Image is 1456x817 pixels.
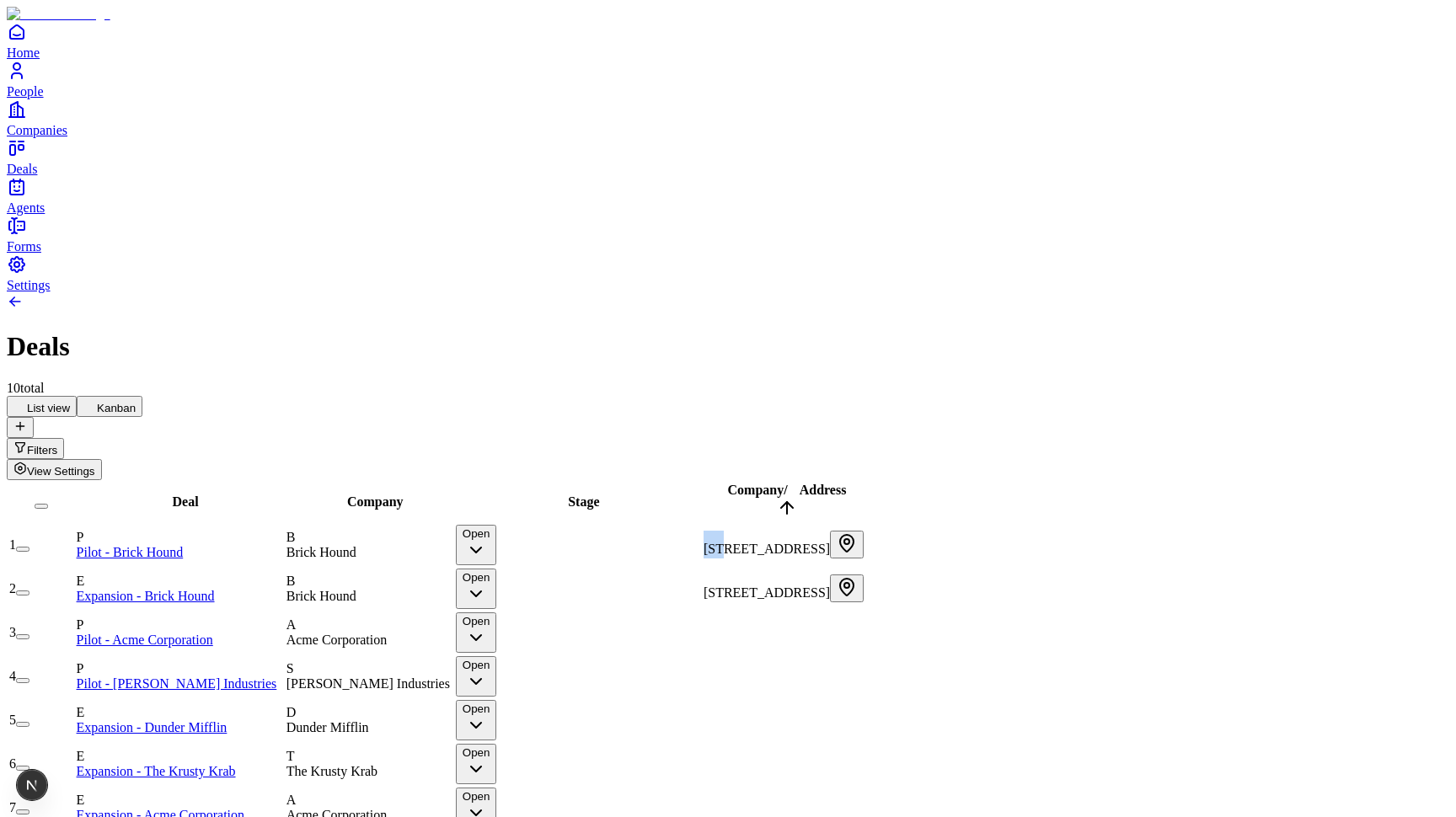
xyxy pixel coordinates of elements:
[830,574,864,602] button: Open in Google Maps
[9,537,16,552] span: 1
[77,589,215,603] a: Expansion - Brick Hound
[286,764,377,778] span: The Krusty Krab
[7,7,110,22] img: Item Brain Logo
[286,617,452,648] div: AAcme Corporation
[77,705,283,720] div: E
[286,589,356,603] span: Brick Hound
[347,494,404,509] span: Company
[7,438,1449,459] div: Open natural language filter
[7,331,1449,362] h1: Deals
[77,396,142,417] button: Kanban
[568,494,599,509] span: Stage
[77,633,213,647] a: Pilot - Acme Corporation
[7,162,37,176] span: Deals
[7,61,1449,99] a: People
[286,661,452,676] div: S
[7,177,1449,215] a: Agents
[77,676,277,691] a: Pilot - [PERSON_NAME] Industries
[77,574,283,589] div: E
[7,200,45,215] span: Agents
[7,45,40,60] span: Home
[7,239,41,254] span: Forms
[77,661,283,676] div: P
[27,465,95,478] span: View Settings
[784,483,787,497] span: /
[7,381,1449,396] div: 10 total
[704,542,830,556] span: [STREET_ADDRESS]
[7,396,77,417] button: List view
[286,617,452,633] div: A
[7,459,102,480] button: View Settings
[173,494,199,509] span: Deal
[7,278,51,292] span: Settings
[286,705,452,735] div: DDunder Mifflin
[9,625,16,639] span: 3
[286,574,452,604] div: BBrick Hound
[9,713,16,727] span: 5
[286,574,452,589] div: B
[704,585,830,600] span: [STREET_ADDRESS]
[286,749,452,764] div: T
[77,530,283,545] div: P
[286,530,452,545] div: B
[286,676,450,691] span: [PERSON_NAME] Industries
[77,720,227,734] a: Expansion - Dunder Mifflin
[9,756,16,771] span: 6
[7,138,1449,176] a: Deals
[286,793,452,808] div: A
[286,661,452,692] div: S[PERSON_NAME] Industries
[286,749,452,779] div: TThe Krusty Krab
[286,530,452,560] div: BBrick Hound
[77,749,283,764] div: E
[800,483,847,497] span: Address
[9,581,16,595] span: 2
[9,800,16,814] span: 7
[286,633,388,647] span: Acme Corporation
[286,545,356,559] span: Brick Hound
[7,438,64,459] button: Open natural language filter
[286,705,452,720] div: D
[728,483,784,497] span: Company
[7,22,1449,60] a: Home
[77,545,184,559] a: Pilot - Brick Hound
[77,617,283,633] div: P
[7,254,1449,292] a: Settings
[830,531,864,558] button: Open in Google Maps
[286,720,369,734] span: Dunder Mifflin
[77,793,283,808] div: E
[77,764,236,778] a: Expansion - The Krusty Krab
[7,123,67,137] span: Companies
[7,99,1449,137] a: Companies
[7,84,44,99] span: People
[9,669,16,683] span: 4
[7,216,1449,254] a: Forms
